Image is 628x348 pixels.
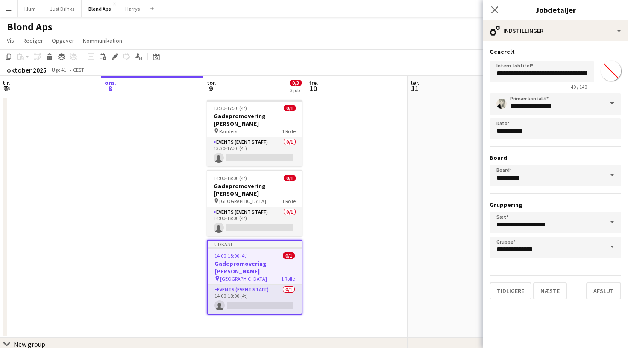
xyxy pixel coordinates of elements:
[207,240,302,315] app-job-card: Udkast14:00-18:00 (4t)0/1Gadepromovering [PERSON_NAME] [GEOGRAPHIC_DATA]1 RolleEvents (Event Staf...
[207,170,302,236] app-job-card: 14:00-18:00 (4t)0/1Gadepromovering [PERSON_NAME] [GEOGRAPHIC_DATA]1 RolleEvents (Event Staff)0/11...
[207,137,302,166] app-card-role: Events (Event Staff)0/113:30-17:30 (4t)
[83,37,122,44] span: Kommunikation
[23,37,43,44] span: Rediger
[3,79,10,87] span: tir.
[284,175,296,181] span: 0/1
[483,4,628,15] h3: Jobdetaljer
[564,84,594,90] span: 40 / 140
[73,67,84,73] div: CEST
[3,35,18,46] a: Vis
[282,198,296,204] span: 1 Rolle
[219,128,237,134] span: Randers
[207,79,216,87] span: tor.
[1,84,10,93] span: 7
[214,175,247,181] span: 14:00-18:00 (4t)
[533,282,567,299] button: Næste
[214,252,248,259] span: 14:00-18:00 (4t)
[483,20,628,41] div: Indstillinger
[103,84,117,93] span: 8
[7,66,47,74] div: oktober 2025
[205,84,216,93] span: 9
[207,112,302,128] h3: Gadepromovering [PERSON_NAME]
[207,182,302,197] h3: Gadepromovering [PERSON_NAME]
[284,105,296,111] span: 0/1
[7,20,53,33] h1: Blond Aps
[7,37,14,44] span: Vis
[207,100,302,166] app-job-card: 13:30-17:30 (4t)0/1Gadepromovering [PERSON_NAME] Randers1 RolleEvents (Event Staff)0/113:30-17:30...
[219,198,266,204] span: [GEOGRAPHIC_DATA]
[105,79,117,87] span: ons.
[48,67,70,73] span: Uge 41
[308,84,318,93] span: 10
[82,0,118,17] button: Blond Aps
[208,285,302,314] app-card-role: Events (Event Staff)0/114:00-18:00 (4t)
[490,154,621,162] h3: Board
[290,87,301,93] div: 3 job
[290,80,302,86] span: 0/3
[214,105,247,111] span: 13:30-17:30 (4t)
[411,79,420,87] span: lør.
[43,0,82,17] button: Just Drinks
[48,35,78,46] a: Opgaver
[79,35,126,46] a: Kommunikation
[410,84,420,93] span: 11
[586,282,621,299] button: Afslut
[281,275,295,282] span: 1 Rolle
[118,0,147,17] button: Harrys
[490,282,531,299] button: Tidligere
[52,37,74,44] span: Opgaver
[19,35,47,46] a: Rediger
[282,128,296,134] span: 1 Rolle
[490,201,621,209] h3: Gruppering
[207,207,302,236] app-card-role: Events (Event Staff)0/114:00-18:00 (4t)
[18,0,43,17] button: Illum
[309,79,318,87] span: fre.
[208,241,302,247] div: Udkast
[490,48,621,55] h3: Generelt
[208,260,302,275] h3: Gadepromovering [PERSON_NAME]
[220,275,267,282] span: [GEOGRAPHIC_DATA]
[283,252,295,259] span: 0/1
